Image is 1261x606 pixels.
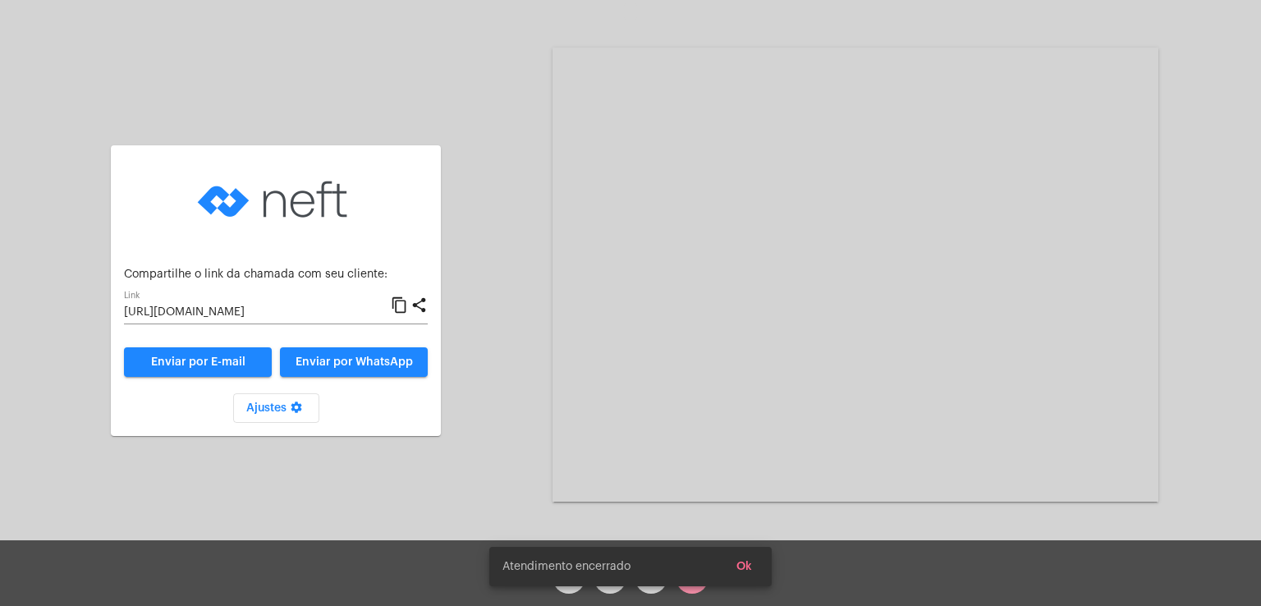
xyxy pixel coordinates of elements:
[151,356,245,368] span: Enviar por E-mail
[194,158,358,241] img: logo-neft-novo-2.png
[124,347,272,377] a: Enviar por E-mail
[296,356,413,368] span: Enviar por WhatsApp
[736,561,752,572] span: Ok
[280,347,428,377] button: Enviar por WhatsApp
[233,393,319,423] button: Ajustes
[410,296,428,315] mat-icon: share
[391,296,408,315] mat-icon: content_copy
[246,402,306,414] span: Ajustes
[287,401,306,420] mat-icon: settings
[124,269,428,281] p: Compartilhe o link da chamada com seu cliente:
[502,558,630,575] span: Atendimento encerrado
